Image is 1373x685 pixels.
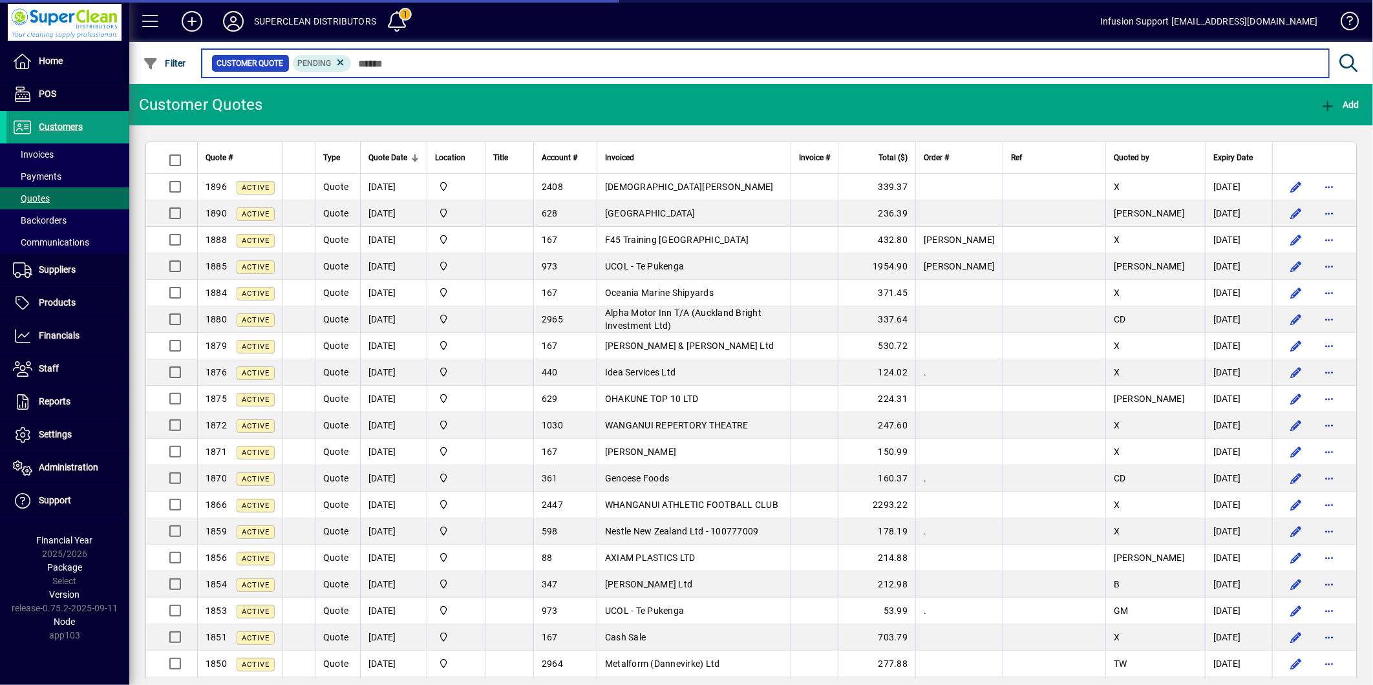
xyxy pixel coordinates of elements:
td: [DATE] [360,492,427,518]
td: 703.79 [838,624,915,651]
td: [DATE] [1205,465,1272,492]
span: Quote [323,261,348,271]
span: Quote [323,367,348,377]
span: WHANGANUI ATHLETIC FOOTBALL CLUB [605,500,778,510]
span: Quote [323,420,348,430]
span: 1884 [206,288,227,298]
td: [DATE] [1205,280,1272,306]
span: 2408 [542,182,563,192]
span: X [1114,632,1120,642]
span: Filter [143,58,186,68]
span: Quote [323,500,348,510]
span: Suppliers [39,264,76,275]
button: Edit [1286,388,1306,409]
button: Edit [1286,362,1306,383]
div: SUPERCLEAN DISTRIBUTORS [254,11,376,32]
a: Quotes [6,187,129,209]
span: Superclean Distributors [435,445,477,459]
span: Superclean Distributors [435,524,477,538]
button: More options [1319,627,1340,648]
span: Superclean Distributors [435,604,477,618]
td: 150.99 [838,439,915,465]
td: 224.31 [838,386,915,412]
span: CD [1114,314,1126,324]
div: Quote # [206,151,275,165]
span: Location [435,151,465,165]
td: [DATE] [1205,518,1272,545]
span: [DEMOGRAPHIC_DATA][PERSON_NAME] [605,182,774,192]
td: [DATE] [360,174,427,200]
span: . [924,473,926,483]
span: Superclean Distributors [435,418,477,432]
span: Active [242,316,270,324]
td: [DATE] [360,333,427,359]
span: Invoice # [799,151,830,165]
span: Version [50,589,80,600]
span: Superclean Distributors [435,657,477,671]
button: Edit [1286,627,1306,648]
span: Backorders [13,215,67,226]
span: Superclean Distributors [435,365,477,379]
span: Pending [298,59,332,68]
span: UCOL - Te Pukenga [605,261,684,271]
button: Edit [1286,468,1306,489]
button: More options [1319,547,1340,568]
span: X [1114,500,1120,510]
a: Invoices [6,143,129,165]
span: X [1114,288,1120,298]
span: Superclean Distributors [435,180,477,194]
td: [DATE] [1205,386,1272,412]
span: 88 [542,553,553,563]
td: 277.88 [838,651,915,677]
td: 339.37 [838,174,915,200]
span: Quote [323,208,348,218]
span: UCOL - Te Pukenga [605,606,684,616]
button: Edit [1286,547,1306,568]
span: Active [242,184,270,192]
a: Staff [6,353,129,385]
td: [DATE] [360,439,427,465]
button: Edit [1286,309,1306,330]
span: [PERSON_NAME] [924,261,995,271]
a: Reports [6,386,129,418]
span: [PERSON_NAME] & [PERSON_NAME] Ltd [605,341,774,351]
span: CD [1114,473,1126,483]
span: 628 [542,208,558,218]
td: [DATE] [360,624,427,651]
button: Profile [213,10,254,33]
span: 167 [542,235,558,245]
button: Edit [1286,203,1306,224]
button: More options [1319,494,1340,515]
span: Idea Services Ltd [605,367,676,377]
td: [DATE] [1205,333,1272,359]
span: Active [242,581,270,589]
span: OHAKUNE TOP 10 LTD [605,394,699,404]
span: 1896 [206,182,227,192]
span: Active [242,607,270,616]
span: Active [242,634,270,642]
span: Quote # [206,151,233,165]
button: Edit [1286,600,1306,621]
span: Invoices [13,149,54,160]
span: Total ($) [878,151,908,165]
a: Suppliers [6,254,129,286]
button: Edit [1286,441,1306,462]
button: More options [1319,176,1340,197]
span: Superclean Distributors [435,259,477,273]
button: Edit [1286,653,1306,674]
button: Filter [140,52,189,75]
span: X [1114,447,1120,457]
div: Invoiced [605,151,783,165]
span: Active [242,210,270,218]
div: Ref [1011,151,1098,165]
span: [PERSON_NAME] [605,447,676,457]
button: Edit [1286,176,1306,197]
span: 1030 [542,420,563,430]
div: Account # [542,151,589,165]
mat-chip: Pending Status: Pending [293,55,352,72]
a: Backorders [6,209,129,231]
span: Alpha Motor Inn T/A (Auckland Bright Investment Ltd) [605,308,761,331]
span: Active [242,475,270,483]
span: Quote [323,473,348,483]
span: 973 [542,606,558,616]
